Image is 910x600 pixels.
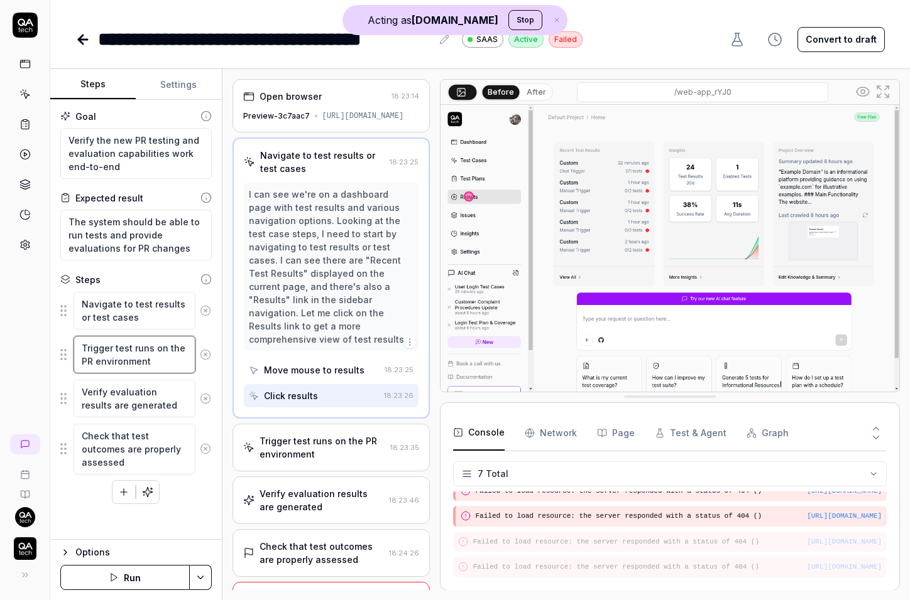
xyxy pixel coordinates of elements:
[195,436,216,461] button: Remove step
[473,537,882,547] pre: Failed to load resource: the server responded with a status of 404 ()
[476,34,498,45] span: SAAS
[390,158,419,166] time: 18:23:25
[597,415,635,451] button: Page
[195,386,216,411] button: Remove step
[264,363,365,377] div: Move mouse to results
[60,423,212,475] div: Suggestions
[244,384,419,407] button: Click results18:23:26
[60,379,212,418] div: Suggestions
[75,191,143,205] div: Expected result
[260,149,385,175] div: Navigate to test results or test cases
[322,110,404,122] div: [URL][DOMAIN_NAME]
[873,82,893,102] button: Open in full screen
[389,496,419,505] time: 18:23:46
[760,27,790,52] button: View version history
[482,85,519,99] button: Before
[195,298,216,323] button: Remove step
[384,391,414,400] time: 18:23:26
[508,31,544,48] div: Active
[385,365,414,374] time: 18:23:25
[260,434,385,461] div: Trigger test runs on the PR environment
[264,389,318,402] div: Click results
[15,507,35,527] img: 7ccf6c19-61ad-4a6c-8811-018b02a1b829.jpg
[60,545,212,560] button: Options
[453,415,505,451] button: Console
[14,537,36,560] img: QA Tech Logo
[5,527,45,562] button: QA Tech Logo
[5,459,45,479] a: Book a call with us
[549,31,583,48] div: Failed
[525,415,577,451] button: Network
[60,335,212,374] div: Suggestions
[508,10,542,30] button: Stop
[260,90,322,103] div: Open browser
[260,487,384,513] div: Verify evaluation results are generated
[249,188,414,346] div: I can see we're on a dashboard page with test results and various navigation options. Looking at ...
[10,434,40,454] a: New conversation
[75,273,101,286] div: Steps
[522,85,551,99] button: After
[389,549,419,557] time: 18:24:26
[807,537,882,547] button: [URL][DOMAIN_NAME]
[462,31,503,48] a: SAAS
[655,415,726,451] button: Test & Agent
[807,562,882,572] button: [URL][DOMAIN_NAME]
[50,70,136,100] button: Steps
[136,70,221,100] button: Settings
[60,565,190,590] button: Run
[807,511,882,522] button: [URL][DOMAIN_NAME]
[473,562,882,572] pre: Failed to load resource: the server responded with a status of 404 ()
[60,291,212,330] div: Suggestions
[853,82,873,102] button: Show all interative elements
[5,479,45,500] a: Documentation
[75,110,96,123] div: Goal
[476,511,882,522] pre: Failed to load resource: the server responded with a status of 404 ()
[390,443,419,452] time: 18:23:35
[392,92,419,100] time: 18:23:14
[798,27,885,52] button: Convert to draft
[441,105,899,392] img: Screenshot
[75,545,212,560] div: Options
[195,342,216,367] button: Remove step
[476,486,882,496] pre: Failed to load resource: the server responded with a status of 404 ()
[243,110,310,122] div: Preview-3c7aac7
[747,415,789,451] button: Graph
[260,540,384,566] div: Check that test outcomes are properly assessed
[807,486,882,496] button: [URL][DOMAIN_NAME]
[244,358,419,382] button: Move mouse to results18:23:25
